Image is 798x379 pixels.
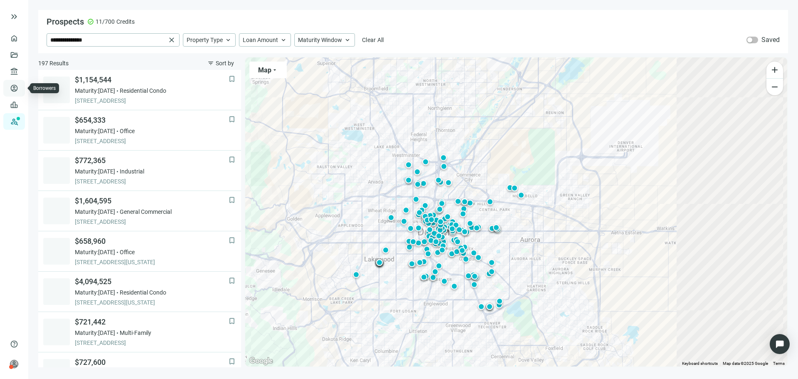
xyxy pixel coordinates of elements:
span: Clear All [362,37,384,43]
span: [STREET_ADDRESS] [75,339,229,347]
span: $772,365 [75,156,229,166]
span: General Commercial [120,208,172,216]
span: help [10,340,18,348]
span: keyboard_arrow_up [224,36,232,44]
button: Maparrow_drop_down [249,62,287,78]
button: Keyboard shortcuts [682,361,718,367]
span: 197 Results [38,59,69,67]
span: [STREET_ADDRESS][US_STATE] [75,298,229,307]
span: Loan Amount [243,36,278,44]
span: Multi-Family [120,329,151,337]
button: bookmark [228,357,236,366]
span: $1,604,595 [75,196,229,206]
button: bookmark [228,277,236,285]
span: add [770,65,780,75]
button: Clear All [358,33,388,47]
span: Credits [116,17,135,26]
span: [STREET_ADDRESS][US_STATE] [75,258,229,266]
a: bookmark$1,154,544Maturity:[DATE]Residential Condo[STREET_ADDRESS] [38,70,241,110]
button: filter_listSort by [200,57,241,70]
span: [STREET_ADDRESS] [75,218,229,226]
span: [STREET_ADDRESS] [75,177,229,186]
label: Saved [761,36,780,44]
span: Maturity Window [298,36,342,44]
span: Maturity: [DATE] [75,167,115,176]
img: Google [247,356,275,367]
span: Maturity: [DATE] [75,329,115,337]
span: remove [770,82,780,92]
span: $721,442 [75,317,229,327]
button: bookmark [228,317,236,325]
span: Maturity: [DATE] [75,87,115,95]
span: keyboard_arrow_up [280,36,287,44]
button: bookmark [228,115,236,124]
span: $658,960 [75,236,229,246]
span: $654,333 [75,115,229,125]
span: $727,600 [75,357,229,367]
span: Maturity: [DATE] [75,288,115,297]
span: Office [120,248,135,256]
span: person [10,360,18,368]
button: bookmark [228,156,236,164]
a: Open this area in Google Maps (opens a new window) [247,356,275,367]
span: 11/700 [96,17,115,26]
span: [STREET_ADDRESS] [75,97,229,105]
span: Maturity: [DATE] [75,127,115,135]
a: bookmark$4,094,525Maturity:[DATE]Residential Condo[STREET_ADDRESS][US_STATE] [38,272,241,312]
span: Property Type [187,36,223,44]
span: Map data ©2025 Google [723,361,768,366]
button: bookmark [228,196,236,204]
a: bookmark$658,960Maturity:[DATE]Office[STREET_ADDRESS][US_STATE] [38,231,241,272]
span: Maturity: [DATE] [75,248,115,256]
span: close [167,36,176,44]
span: filter_list [207,60,214,67]
span: Maturity: [DATE] [75,208,115,216]
div: Open Intercom Messenger [770,334,790,354]
button: bookmark [228,75,236,83]
span: $1,154,544 [75,75,229,85]
a: bookmark$772,365Maturity:[DATE]Industrial[STREET_ADDRESS] [38,151,241,191]
span: arrow_drop_down [271,67,278,73]
a: Terms (opens in new tab) [773,361,785,366]
a: bookmark$654,333Maturity:[DATE]Office[STREET_ADDRESS] [38,110,241,151]
span: check_circle [87,18,94,25]
a: bookmark$1,604,595Maturity:[DATE]General Commercial[STREET_ADDRESS] [38,191,241,231]
button: keyboard_double_arrow_right [9,12,19,22]
span: [STREET_ADDRESS] [75,137,229,145]
span: Map [258,66,271,74]
span: Prospects [47,17,84,27]
span: account_balance [10,67,16,76]
a: bookmark$721,442Maturity:[DATE]Multi-Family[STREET_ADDRESS] [38,312,241,352]
span: Sort by [216,60,234,67]
span: Residential Condo [120,288,166,297]
button: bookmark [228,236,236,245]
span: $4,094,525 [75,277,229,287]
span: Industrial [120,167,144,176]
span: Office [120,127,135,135]
span: keyboard_arrow_up [344,36,351,44]
span: Residential Condo [120,87,166,95]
